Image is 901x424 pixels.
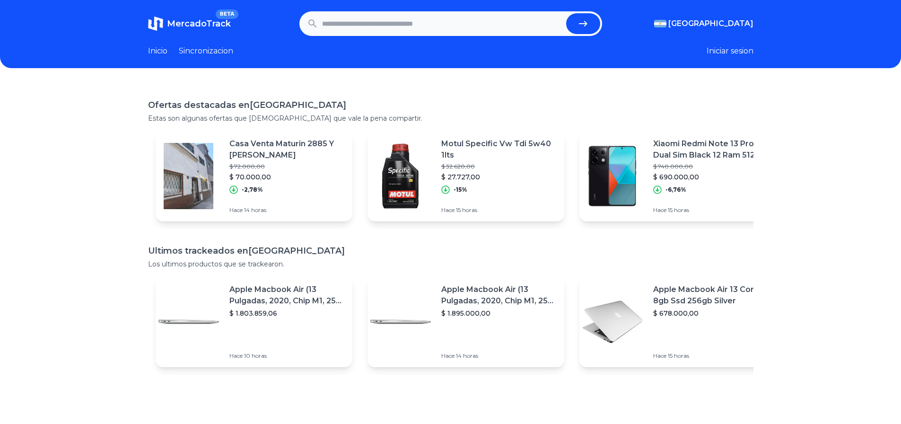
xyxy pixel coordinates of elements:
[654,18,753,29] button: [GEOGRAPHIC_DATA]
[229,284,345,307] p: Apple Macbook Air (13 Pulgadas, 2020, Chip M1, 256 Gb De Ssd, 8 Gb De Ram) - Plata
[367,289,434,355] img: Featured image
[579,276,776,367] a: Featured imageApple Macbook Air 13 Core I5 8gb Ssd 256gb Silver$ 678.000,00Hace 15 horas
[367,131,564,221] a: Featured imageMotul Specific Vw Tdi 5w40 1lts$ 32.620,00$ 27.727,00-15%Hace 15 horas
[156,276,352,367] a: Featured imageApple Macbook Air (13 Pulgadas, 2020, Chip M1, 256 Gb De Ssd, 8 Gb De Ram) - Plata$...
[148,244,753,257] h1: Ultimos trackeados en [GEOGRAPHIC_DATA]
[665,186,686,194] p: -6,76%
[654,20,666,27] img: Argentina
[441,284,557,307] p: Apple Macbook Air (13 Pulgadas, 2020, Chip M1, 256 Gb De Ssd, 8 Gb De Ram) - Plata
[229,352,345,360] p: Hace 10 horas
[579,143,646,209] img: Featured image
[707,45,753,57] button: Iniciar sesion
[653,352,769,360] p: Hace 15 horas
[156,143,222,209] img: Featured image
[441,163,557,170] p: $ 32.620,00
[156,131,352,221] a: Featured imageCasa Venta Maturin 2885 Y [PERSON_NAME]$ 72.000,00$ 70.000,00-2,78%Hace 14 horas
[229,206,345,214] p: Hace 14 horas
[653,206,769,214] p: Hace 15 horas
[148,114,753,123] p: Estas son algunas ofertas que [DEMOGRAPHIC_DATA] que vale la pena compartir.
[653,138,769,161] p: Xiaomi Redmi Note 13 Pro 5g Dual Sim Black 12 Ram 512 Gigas
[653,309,769,318] p: $ 678.000,00
[653,163,769,170] p: $ 740.000,00
[156,289,222,355] img: Featured image
[367,276,564,367] a: Featured imageApple Macbook Air (13 Pulgadas, 2020, Chip M1, 256 Gb De Ssd, 8 Gb De Ram) - Plata$...
[441,138,557,161] p: Motul Specific Vw Tdi 5w40 1lts
[441,352,557,360] p: Hace 14 horas
[579,131,776,221] a: Featured imageXiaomi Redmi Note 13 Pro 5g Dual Sim Black 12 Ram 512 Gigas$ 740.000,00$ 690.000,00...
[148,259,753,269] p: Los ultimos productos que se trackearon.
[148,16,231,31] a: MercadoTrackBETA
[367,143,434,209] img: Featured image
[229,138,345,161] p: Casa Venta Maturin 2885 Y [PERSON_NAME]
[579,289,646,355] img: Featured image
[148,45,167,57] a: Inicio
[653,284,769,307] p: Apple Macbook Air 13 Core I5 8gb Ssd 256gb Silver
[441,172,557,182] p: $ 27.727,00
[216,9,238,19] span: BETA
[229,172,345,182] p: $ 70.000,00
[668,18,753,29] span: [GEOGRAPHIC_DATA]
[148,98,753,112] h1: Ofertas destacadas en [GEOGRAPHIC_DATA]
[441,206,557,214] p: Hace 15 horas
[179,45,233,57] a: Sincronizacion
[454,186,467,194] p: -15%
[441,309,557,318] p: $ 1.895.000,00
[653,172,769,182] p: $ 690.000,00
[167,18,231,29] span: MercadoTrack
[148,16,163,31] img: MercadoTrack
[242,186,263,194] p: -2,78%
[229,309,345,318] p: $ 1.803.859,06
[229,163,345,170] p: $ 72.000,00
